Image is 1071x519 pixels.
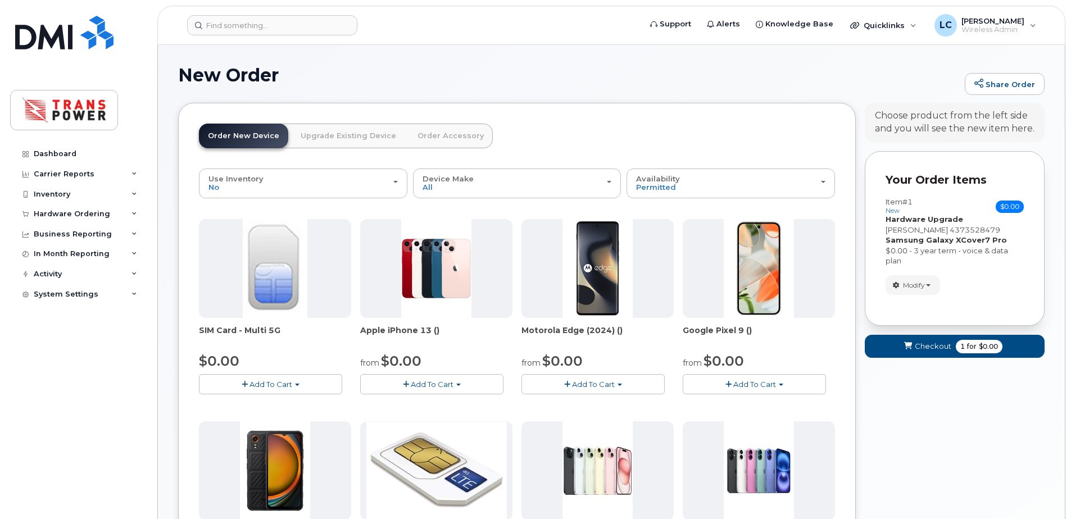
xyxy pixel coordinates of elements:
[542,353,583,369] span: $0.00
[562,219,633,318] img: phone23894.JPG
[249,380,292,389] span: Add To Cart
[902,197,913,206] span: #1
[423,183,433,192] span: All
[886,172,1024,188] p: Your Order Items
[724,219,795,318] img: phone23877.JPG
[178,65,959,85] h1: New Order
[683,374,826,394] button: Add To Cart
[886,207,900,215] small: new
[636,174,680,183] span: Availability
[915,341,951,352] span: Checkout
[965,73,1045,95] a: Share Order
[292,124,405,148] a: Upgrade Existing Device
[886,225,948,234] span: [PERSON_NAME]
[360,325,512,347] div: Apple iPhone 13 ()
[401,219,472,318] img: phone23680.JPG
[521,374,665,394] button: Add To Cart
[521,325,674,347] div: Motorola Edge (2024) ()
[996,201,1024,213] span: $0.00
[627,169,835,198] button: Availability Permitted
[199,353,239,369] span: $0.00
[683,325,835,347] div: Google Pixel 9 ()
[208,174,264,183] span: Use Inventory
[243,219,307,318] img: 00D627D4-43E9-49B7-A367-2C99342E128C.jpg
[979,342,998,352] span: $0.00
[683,358,702,368] small: from
[199,374,342,394] button: Add To Cart
[199,124,288,148] a: Order New Device
[413,169,621,198] button: Device Make All
[903,280,925,290] span: Modify
[521,358,541,368] small: from
[360,358,379,368] small: from
[950,225,1000,234] span: 4373528479
[423,174,474,183] span: Device Make
[636,183,676,192] span: Permitted
[733,380,776,389] span: Add To Cart
[572,380,615,389] span: Add To Cart
[409,124,493,148] a: Order Accessory
[199,325,351,347] div: SIM Card - Multi 5G
[965,342,979,352] span: for
[886,275,940,295] button: Modify
[366,422,507,519] img: phone23274.JPG
[411,380,453,389] span: Add To Cart
[381,353,421,369] span: $0.00
[360,374,503,394] button: Add To Cart
[886,245,1024,266] div: $0.00 - 3 year term - voice & data plan
[886,235,1007,244] strong: Samsung Galaxy XCover7 Pro
[865,335,1045,358] button: Checkout 1 for $0.00
[199,169,407,198] button: Use Inventory No
[208,183,219,192] span: No
[875,110,1034,135] div: Choose product from the left side and you will see the new item here.
[886,215,963,224] strong: Hardware Upgrade
[704,353,744,369] span: $0.00
[886,198,913,214] h3: Item
[960,342,965,352] span: 1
